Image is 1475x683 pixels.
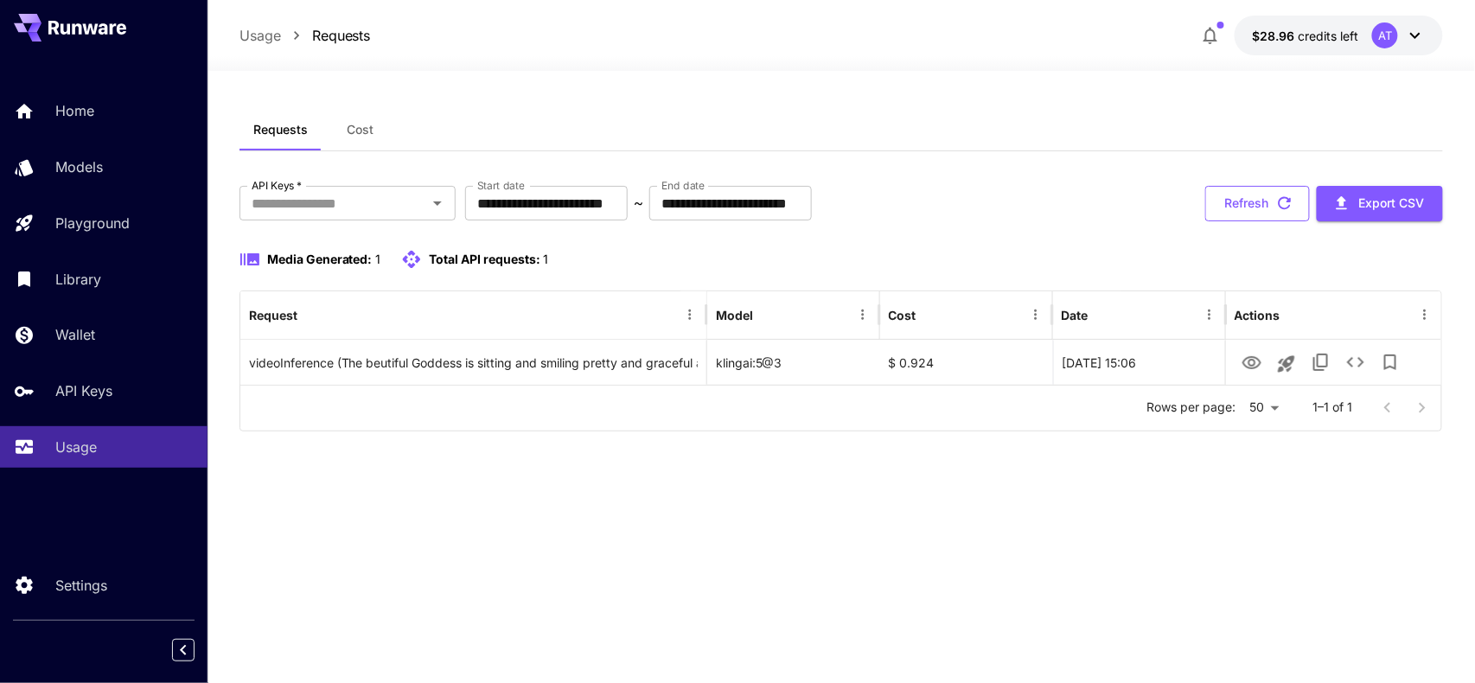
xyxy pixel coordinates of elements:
button: Launch in playground [1269,347,1304,381]
p: Wallet [55,324,95,345]
button: Sort [755,303,779,327]
button: Menu [851,303,875,327]
div: $28.95611 [1252,27,1358,45]
button: Refresh [1205,186,1310,221]
div: Actions [1235,308,1280,322]
p: Home [55,100,94,121]
button: Menu [1413,303,1437,327]
nav: breadcrumb [239,25,371,46]
button: Sort [1090,303,1114,327]
button: Menu [1197,303,1222,327]
div: Date [1062,308,1089,322]
span: credits left [1298,29,1358,43]
div: Collapse sidebar [185,635,208,666]
button: See details [1338,345,1373,380]
button: Copy TaskUUID [1304,345,1338,380]
p: ~ [634,193,643,214]
p: 1–1 of 1 [1313,399,1353,416]
p: Usage [55,437,97,457]
div: 22 Sep, 2025 15:06 [1053,340,1226,385]
span: Requests [253,122,308,137]
a: Requests [312,25,371,46]
p: Playground [55,213,130,233]
p: Settings [55,575,107,596]
button: Menu [678,303,702,327]
button: Open [425,191,450,215]
span: 1 [375,252,380,266]
button: Menu [1024,303,1048,327]
p: Rows per page: [1147,399,1236,416]
span: $28.96 [1252,29,1298,43]
div: Click to copy prompt [249,341,698,385]
p: Models [55,156,103,177]
span: Cost [347,122,374,137]
a: Usage [239,25,281,46]
div: Cost [889,308,916,322]
button: Export CSV [1317,186,1443,221]
span: Total API requests: [429,252,540,266]
span: 1 [543,252,548,266]
label: API Keys [252,178,302,193]
label: End date [661,178,705,193]
div: $ 0.924 [880,340,1053,385]
div: Model [716,308,753,322]
button: Add to library [1373,345,1408,380]
button: View [1235,344,1269,380]
div: 50 [1243,395,1286,420]
button: Sort [918,303,942,327]
div: Request [249,308,297,322]
button: Sort [299,303,323,327]
div: klingai:5@3 [707,340,880,385]
button: $28.95611AT [1235,16,1443,55]
label: Start date [477,178,525,193]
span: Media Generated: [267,252,373,266]
button: Collapse sidebar [172,639,195,661]
p: Library [55,269,101,290]
div: AT [1372,22,1398,48]
p: API Keys [55,380,112,401]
